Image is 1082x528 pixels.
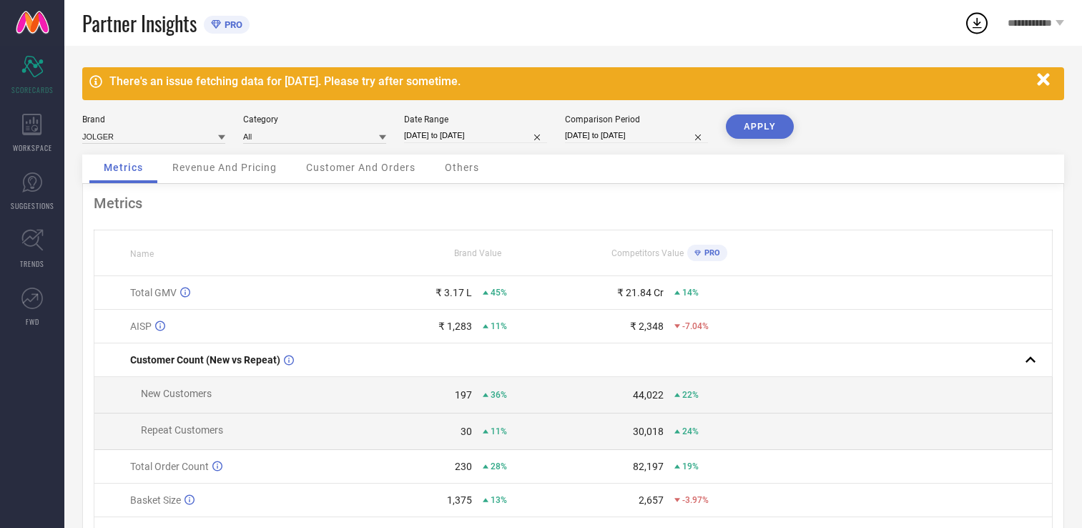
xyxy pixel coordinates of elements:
[438,321,472,332] div: ₹ 1,283
[639,494,664,506] div: 2,657
[172,162,277,173] span: Revenue And Pricing
[964,10,990,36] div: Open download list
[130,287,177,298] span: Total GMV
[20,258,44,269] span: TRENDS
[82,9,197,38] span: Partner Insights
[491,390,507,400] span: 36%
[491,461,507,471] span: 28%
[436,287,472,298] div: ₹ 3.17 L
[130,321,152,332] span: AISP
[682,390,699,400] span: 22%
[82,114,225,124] div: Brand
[221,19,242,30] span: PRO
[404,128,547,143] input: Select date range
[491,495,507,505] span: 13%
[404,114,547,124] div: Date Range
[461,426,472,437] div: 30
[726,114,794,139] button: APPLY
[491,321,507,331] span: 11%
[109,74,1030,88] div: There's an issue fetching data for [DATE]. Please try after sometime.
[633,426,664,437] div: 30,018
[682,321,709,331] span: -7.04%
[633,389,664,401] div: 44,022
[447,494,472,506] div: 1,375
[104,162,143,173] span: Metrics
[491,426,507,436] span: 11%
[13,142,52,153] span: WORKSPACE
[491,288,507,298] span: 45%
[445,162,479,173] span: Others
[130,494,181,506] span: Basket Size
[11,84,54,95] span: SCORECARDS
[454,248,501,258] span: Brand Value
[682,426,699,436] span: 24%
[633,461,664,472] div: 82,197
[565,128,708,143] input: Select comparison period
[455,389,472,401] div: 197
[11,200,54,211] span: SUGGESTIONS
[682,288,699,298] span: 14%
[682,461,699,471] span: 19%
[94,195,1053,212] div: Metrics
[617,287,664,298] div: ₹ 21.84 Cr
[455,461,472,472] div: 230
[611,248,684,258] span: Competitors Value
[306,162,415,173] span: Customer And Orders
[565,114,708,124] div: Comparison Period
[130,354,280,366] span: Customer Count (New vs Repeat)
[141,388,212,399] span: New Customers
[26,316,39,327] span: FWD
[130,249,154,259] span: Name
[701,248,720,258] span: PRO
[630,321,664,332] div: ₹ 2,348
[243,114,386,124] div: Category
[141,424,223,436] span: Repeat Customers
[130,461,209,472] span: Total Order Count
[682,495,709,505] span: -3.97%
